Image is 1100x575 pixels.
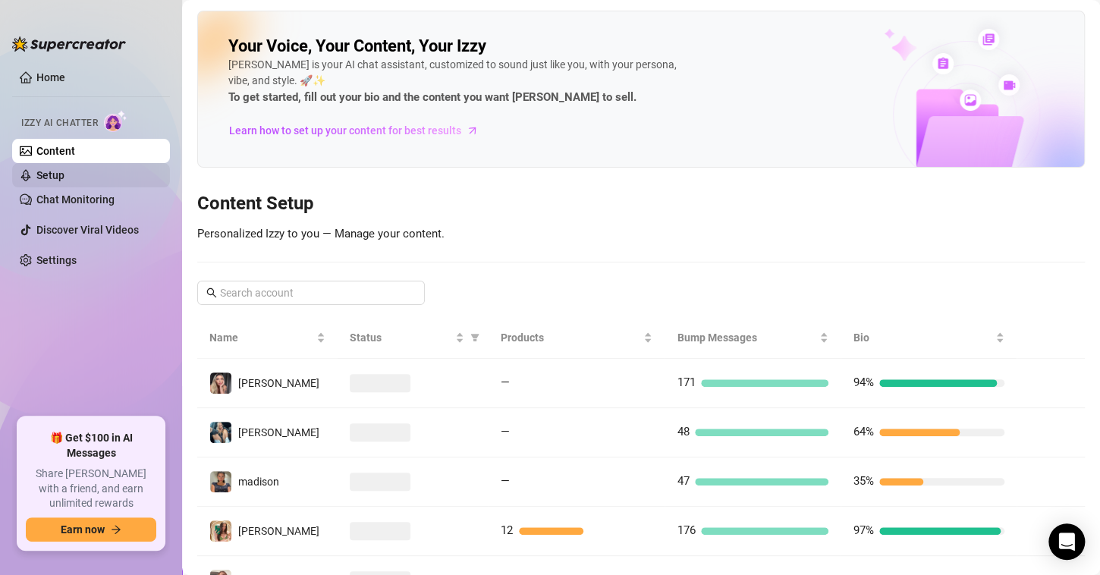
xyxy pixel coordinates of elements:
[677,329,816,346] span: Bump Messages
[197,227,445,240] span: Personalized Izzy to you — Manage your content.
[350,329,452,346] span: Status
[489,317,665,359] th: Products
[853,474,873,488] span: 35%
[677,523,695,537] span: 176
[853,329,992,346] span: Bio
[853,523,873,537] span: 97%
[238,476,279,488] span: madison
[21,116,98,130] span: Izzy AI Chatter
[677,425,689,438] span: 48
[677,474,689,488] span: 47
[210,520,231,542] img: fiona
[229,122,461,139] span: Learn how to set up your content for best results
[501,523,513,537] span: 12
[467,326,482,349] span: filter
[228,36,486,57] h2: Your Voice, Your Content, Your Izzy
[197,192,1085,216] h3: Content Setup
[36,169,64,181] a: Setup
[228,118,490,143] a: Learn how to set up your content for best results
[220,284,404,301] input: Search account
[104,110,127,132] img: AI Chatter
[209,329,313,346] span: Name
[36,145,75,157] a: Content
[36,193,115,206] a: Chat Monitoring
[238,377,319,389] span: [PERSON_NAME]
[36,254,77,266] a: Settings
[853,425,873,438] span: 64%
[238,426,319,438] span: [PERSON_NAME]
[849,12,1084,167] img: ai-chatter-content-library-cLFOSyPT.png
[111,524,121,535] span: arrow-right
[465,123,480,138] span: arrow-right
[228,57,684,107] div: [PERSON_NAME] is your AI chat assistant, customized to sound just like you, with your persona, vi...
[26,517,156,542] button: Earn nowarrow-right
[470,333,479,342] span: filter
[210,422,231,443] img: Emma
[501,375,510,389] span: —
[12,36,126,52] img: logo-BBDzfeDw.svg
[665,317,841,359] th: Bump Messages
[841,317,1017,359] th: Bio
[26,431,156,460] span: 🎁 Get $100 in AI Messages
[501,474,510,488] span: —
[36,224,139,236] a: Discover Viral Videos
[36,71,65,83] a: Home
[210,471,231,492] img: madison
[238,525,319,537] span: [PERSON_NAME]
[338,317,489,359] th: Status
[228,90,636,104] strong: To get started, fill out your bio and the content you want [PERSON_NAME] to sell.
[26,467,156,511] span: Share [PERSON_NAME] with a friend, and earn unlimited rewards
[677,375,695,389] span: 171
[61,523,105,536] span: Earn now
[206,287,217,298] span: search
[210,372,231,394] img: tatum
[197,317,338,359] th: Name
[853,375,873,389] span: 94%
[501,425,510,438] span: —
[1048,523,1085,560] div: Open Intercom Messenger
[501,329,640,346] span: Products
